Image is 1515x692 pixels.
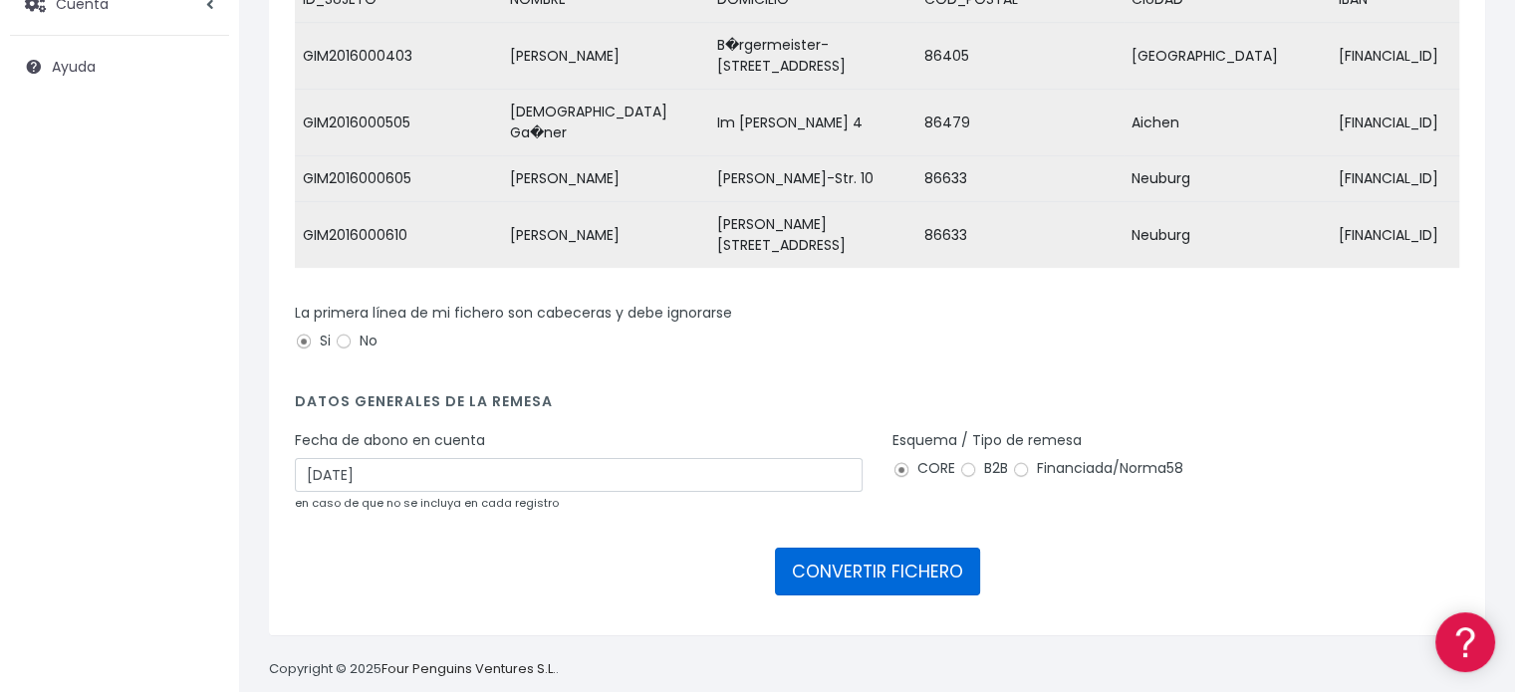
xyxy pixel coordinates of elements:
span: Ayuda [52,57,96,77]
td: 86479 [916,90,1124,156]
small: en caso de que no se incluya en cada registro [295,495,559,511]
td: 86405 [916,23,1124,90]
a: Ayuda [10,46,229,88]
button: CONVERTIR FICHERO [775,548,980,595]
a: Four Penguins Ventures S.L. [381,659,556,678]
td: B�rgermeister-[STREET_ADDRESS] [709,23,916,90]
label: Fecha de abono en cuenta [295,430,485,451]
label: La primera línea de mi fichero son cabeceras y debe ignorarse [295,303,732,324]
td: 86633 [916,202,1124,269]
td: Im [PERSON_NAME] 4 [709,90,916,156]
td: [GEOGRAPHIC_DATA] [1124,23,1331,90]
td: [PERSON_NAME] [502,23,709,90]
td: [PERSON_NAME][STREET_ADDRESS] [709,202,916,269]
td: Neuburg [1124,156,1331,202]
label: CORE [892,458,955,479]
td: GIM2016000403 [295,23,502,90]
td: [PERSON_NAME] [502,156,709,202]
td: GIM2016000505 [295,90,502,156]
td: 86633 [916,156,1124,202]
label: Esquema / Tipo de remesa [892,430,1082,451]
td: [DEMOGRAPHIC_DATA] Ga�ner [502,90,709,156]
td: GIM2016000610 [295,202,502,269]
label: B2B [959,458,1008,479]
p: Copyright © 2025 . [269,659,559,680]
td: [PERSON_NAME]-Str. 10 [709,156,916,202]
h4: Datos generales de la remesa [295,393,1459,420]
td: Aichen [1124,90,1331,156]
label: Si [295,331,331,351]
label: No [335,331,378,351]
td: Neuburg [1124,202,1331,269]
td: [PERSON_NAME] [502,202,709,269]
label: Financiada/Norma58 [1012,458,1183,479]
td: GIM2016000605 [295,156,502,202]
